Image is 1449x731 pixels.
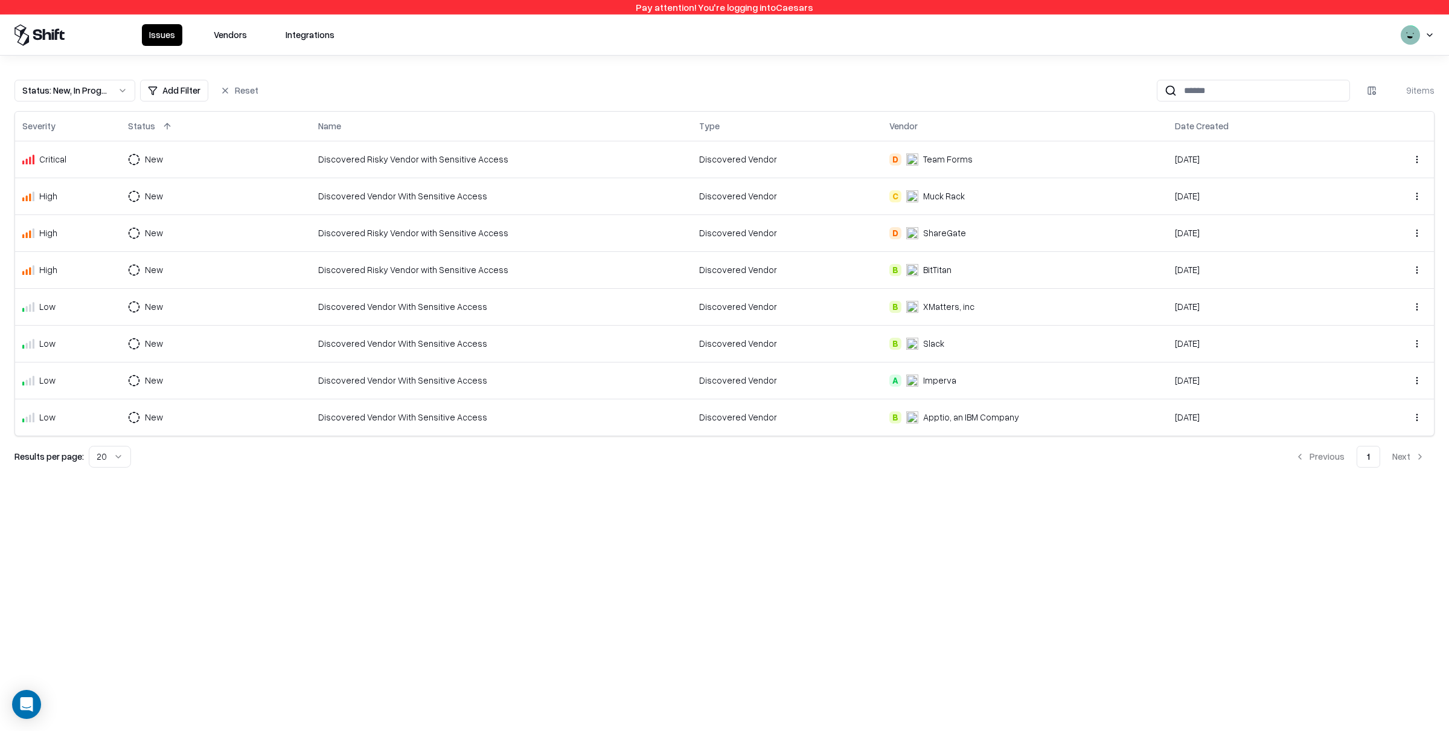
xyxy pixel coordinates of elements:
button: Issues [142,24,182,46]
div: A [889,375,901,387]
div: New [145,263,163,276]
img: ShareGate [906,227,918,239]
div: Discovered Risky Vendor with Sensitive Access [318,153,684,166]
img: Apptio, an IBM Company [906,411,918,423]
div: [DATE] [1175,374,1351,387]
div: B [889,264,901,276]
div: Discovered Vendor [699,190,875,202]
div: B [889,301,901,313]
div: High [39,190,57,202]
button: Integrations [278,24,342,46]
div: New [145,190,163,202]
div: Discovered Vendor [699,337,875,350]
div: Apptio, an IBM Company [923,411,1019,423]
div: XMatters, inc [923,300,974,313]
div: Muck Rack [923,190,965,202]
button: Vendors [206,24,254,46]
div: Discovered Vendor [699,153,875,166]
div: Discovered Risky Vendor with Sensitive Access [318,263,684,276]
div: Status [128,120,155,132]
button: Add Filter [140,80,208,101]
div: Discovered Vendor [699,227,875,239]
button: New [128,259,185,281]
div: Low [39,300,56,313]
div: BitTitan [923,263,952,276]
div: [DATE] [1175,411,1351,423]
div: Date Created [1175,120,1229,132]
img: Slack [906,338,918,350]
div: Low [39,374,56,387]
div: Discovered Vendor With Sensitive Access [318,300,684,313]
div: [DATE] [1175,337,1351,350]
div: Discovered Risky Vendor with Sensitive Access [318,227,684,239]
img: BitTitan [906,264,918,276]
div: New [145,374,163,387]
button: New [128,333,185,355]
div: Open Intercom Messenger [12,690,41,719]
div: [DATE] [1175,153,1351,166]
img: Team Forms [906,153,918,166]
div: D [889,227,901,239]
div: New [145,227,163,239]
button: New [128,296,185,318]
div: [DATE] [1175,263,1351,276]
button: New [128,149,185,170]
div: Severity [22,120,56,132]
div: High [39,227,57,239]
img: Imperva [906,375,918,387]
p: Results per page: [14,450,84,463]
div: High [39,263,57,276]
div: [DATE] [1175,300,1351,313]
div: C [889,190,901,202]
div: Discovered Vendor [699,300,875,313]
div: Type [699,120,720,132]
div: Discovered Vendor With Sensitive Access [318,337,684,350]
div: ShareGate [923,227,966,239]
div: Imperva [923,374,956,387]
div: [DATE] [1175,190,1351,202]
div: Team Forms [923,153,973,166]
button: New [128,370,185,391]
div: D [889,153,901,166]
div: Discovered Vendor With Sensitive Access [318,374,684,387]
div: New [145,337,163,350]
button: New [128,222,185,244]
div: Low [39,337,56,350]
div: [DATE] [1175,227,1351,239]
div: Vendor [889,120,918,132]
div: Name [318,120,341,132]
div: Discovered Vendor [699,411,875,423]
button: Reset [213,80,266,101]
img: xMatters, inc [906,301,918,313]
button: 1 [1357,446,1380,468]
button: New [128,407,185,428]
button: New [128,185,185,207]
nav: pagination [1285,446,1435,468]
div: New [145,153,163,166]
div: Slack [923,337,944,350]
div: Discovered Vendor [699,374,875,387]
img: Muck Rack [906,190,918,202]
div: B [889,338,901,350]
div: Discovered Vendor With Sensitive Access [318,190,684,202]
div: Critical [39,153,66,166]
div: Discovered Vendor [699,263,875,276]
div: Discovered Vendor With Sensitive Access [318,411,684,423]
div: New [145,411,163,423]
div: Low [39,411,56,423]
div: New [145,300,163,313]
div: B [889,411,901,423]
div: Status : New, In Progress [22,84,108,97]
div: 9 items [1386,84,1435,97]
